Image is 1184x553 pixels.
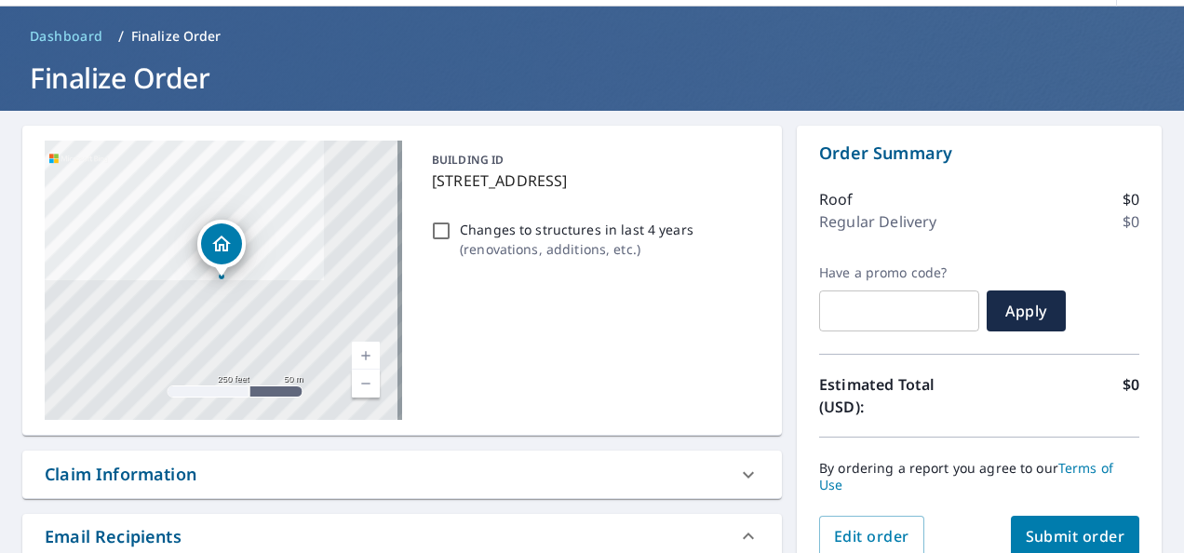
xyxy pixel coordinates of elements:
p: Finalize Order [131,27,222,46]
button: Apply [987,290,1066,331]
div: Email Recipients [45,524,182,549]
p: Estimated Total (USD): [819,373,979,418]
nav: breadcrumb [22,21,1162,51]
a: Dashboard [22,21,111,51]
span: Dashboard [30,27,103,46]
p: BUILDING ID [432,152,504,168]
label: Have a promo code? [819,264,979,281]
p: Roof [819,188,854,210]
p: ( renovations, additions, etc. ) [460,239,693,259]
span: Submit order [1026,526,1125,546]
p: Order Summary [819,141,1139,166]
p: $0 [1123,210,1139,233]
p: Changes to structures in last 4 years [460,220,693,239]
a: Current Level 17, Zoom Out [352,370,380,398]
p: By ordering a report you agree to our [819,460,1139,493]
a: Current Level 17, Zoom In [352,342,380,370]
div: Claim Information [22,451,782,498]
span: Edit order [834,526,909,546]
span: Apply [1002,301,1051,321]
div: Dropped pin, building 1, Residential property, 1017 National Ave Badger, IA 50516 [197,220,246,277]
a: Terms of Use [819,459,1113,493]
p: $0 [1123,188,1139,210]
li: / [118,25,124,47]
div: Claim Information [45,462,196,487]
h1: Finalize Order [22,59,1162,97]
p: Regular Delivery [819,210,936,233]
p: $0 [1123,373,1139,418]
p: [STREET_ADDRESS] [432,169,752,192]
